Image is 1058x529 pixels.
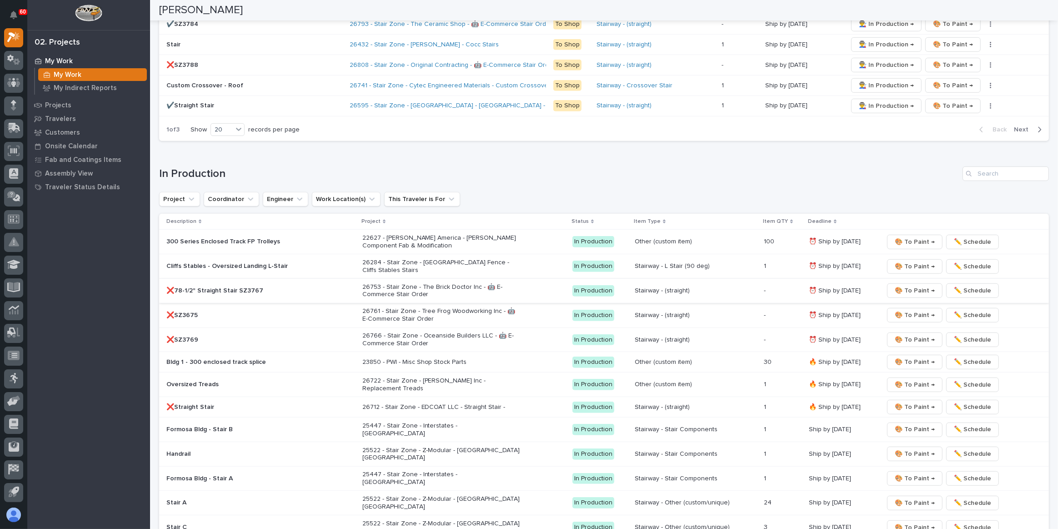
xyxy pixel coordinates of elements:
[27,126,150,139] a: Customers
[27,166,150,180] a: Assembly View
[946,496,999,510] button: ✏️ Schedule
[166,358,326,366] p: Bldg 1 - 300 enclosed track splice
[159,303,1049,327] tr: ❌SZ367526761 - Stair Zone - Tree Frog Woodworking Inc - 🤖 E-Commerce Stair OrderIn ProductionStai...
[362,471,521,486] p: 25447 - Stair Zone - Interstates - [GEOGRAPHIC_DATA]
[963,166,1049,181] input: Search
[45,142,98,151] p: Onsite Calendar
[166,238,326,246] p: 300 Series Enclosed Track FP Trolleys
[808,217,832,227] p: Deadline
[350,61,555,69] a: 26808 - Stair Zone - Original Contracting - 🤖 E-Commerce Stair Order
[350,20,552,28] a: 26793 - Stair Zone - The Ceramic Shop - 🤖 E-Commerce Stair Order
[895,285,935,296] span: 🎨 To Paint →
[166,19,200,28] p: ✔️SZ3784
[895,448,935,459] span: 🎨 To Paint →
[954,357,991,368] span: ✏️ Schedule
[635,450,757,458] p: Stairway - Stair Components
[809,402,862,411] p: 🔥 Ship by [DATE]
[35,68,150,81] a: My Work
[954,448,991,459] span: ✏️ Schedule
[859,39,914,50] span: 👨‍🏭 In Production →
[20,9,26,15] p: 60
[204,192,259,207] button: Coordinator
[635,238,757,246] p: Other (custom item)
[946,235,999,249] button: ✏️ Schedule
[946,471,999,486] button: ✏️ Schedule
[159,418,1049,442] tr: Formosa Bldg - Stair B25447 - Stair Zone - Interstates - [GEOGRAPHIC_DATA]In ProductionStairway -...
[946,400,999,414] button: ✏️ Schedule
[895,334,935,345] span: 🎨 To Paint →
[895,310,935,321] span: 🎨 To Paint →
[597,61,652,69] a: Stairway - (straight)
[27,54,150,68] a: My Work
[925,17,981,31] button: 🎨 To Paint →
[166,499,326,507] p: Stair A
[765,39,809,49] p: Ship by [DATE]
[809,334,862,344] p: ⏰ Ship by [DATE]
[722,60,725,69] p: -
[361,217,381,227] p: Project
[925,78,981,93] button: 🎨 To Paint →
[946,423,999,437] button: ✏️ Schedule
[763,217,788,227] p: Item QTY
[859,101,914,111] span: 👨‍🏭 In Production →
[553,60,582,71] div: To Shop
[553,39,582,50] div: To Shop
[925,37,981,52] button: 🎨 To Paint →
[166,450,326,458] p: Handrail
[263,192,308,207] button: Engineer
[572,448,614,460] div: In Production
[946,333,999,347] button: ✏️ Schedule
[765,80,809,90] p: Ship by [DATE]
[946,378,999,392] button: ✏️ Schedule
[572,497,614,509] div: In Production
[4,5,23,25] button: Notifications
[211,125,233,135] div: 20
[166,60,200,69] p: ❌SZ3788
[27,98,150,112] a: Projects
[635,426,757,433] p: Stairway - Stair Components
[809,310,862,319] p: ⏰ Ship by [DATE]
[859,19,914,30] span: 👨‍🏭 In Production →
[954,334,991,345] span: ✏️ Schedule
[362,234,521,250] p: 22627 - [PERSON_NAME] America - [PERSON_NAME] Component Fab & Modification
[572,285,614,297] div: In Production
[75,5,102,21] img: Workspace Logo
[954,261,991,272] span: ✏️ Schedule
[764,379,768,388] p: 1
[45,129,80,137] p: Customers
[635,499,757,507] p: Stairway - Other (custom/unique)
[954,424,991,435] span: ✏️ Schedule
[597,20,652,28] a: Stairway - (straight)
[159,34,1049,55] tr: StairStair 26432 - Stair Zone - [PERSON_NAME] - Cocc Stairs To ShopStairway - (straight) 11 Ship ...
[27,153,150,166] a: Fab and Coatings Items
[166,262,326,270] p: Cliffs Stables - Oversized Landing L-Stair
[765,100,809,110] p: Ship by [DATE]
[384,192,460,207] button: This Traveler is For
[887,235,943,249] button: 🎨 To Paint →
[933,60,973,71] span: 🎨 To Paint →
[925,99,981,113] button: 🎨 To Paint →
[597,41,652,49] a: Stairway - (straight)
[764,310,767,319] p: -
[764,424,768,433] p: 1
[764,357,773,366] p: 30
[635,262,757,270] p: Stairway - L Stair (90 deg)
[572,402,614,413] div: In Production
[635,312,757,319] p: Stairway - (straight)
[166,403,326,411] p: ❌Straight Stair
[954,498,991,509] span: ✏️ Schedule
[954,237,991,247] span: ✏️ Schedule
[350,102,584,110] a: 26595 - Stair Zone - [GEOGRAPHIC_DATA] - [GEOGRAPHIC_DATA] - Straight Stair
[159,254,1049,279] tr: Cliffs Stables - Oversized Landing L-Stair26284 - Stair Zone - [GEOGRAPHIC_DATA] Fence - Cliffs S...
[362,283,521,299] p: 26753 - Stair Zone - The Brick Doctor Inc - 🤖 E-Commerce Stair Order
[887,378,943,392] button: 🎨 To Paint →
[895,379,935,390] span: 🎨 To Paint →
[933,39,973,50] span: 🎨 To Paint →
[946,283,999,298] button: ✏️ Schedule
[159,14,1049,34] tr: ✔️SZ3784✔️SZ3784 26793 - Stair Zone - The Ceramic Shop - 🤖 E-Commerce Stair Order To ShopStairway...
[895,498,935,509] span: 🎨 To Paint →
[166,381,326,388] p: Oversized Treads
[191,126,207,134] p: Show
[887,496,943,510] button: 🎨 To Paint →
[933,19,973,30] span: 🎨 To Paint →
